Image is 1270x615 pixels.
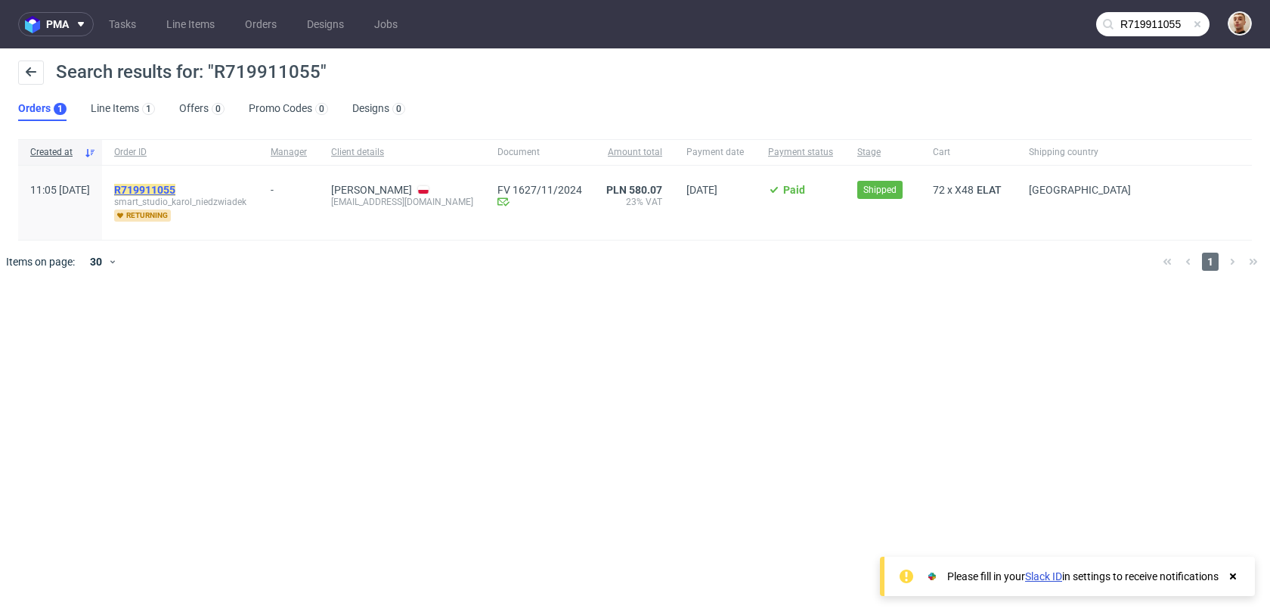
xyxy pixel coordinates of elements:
[783,184,805,196] span: Paid
[249,97,328,121] a: Promo Codes0
[925,569,940,584] img: Slack
[863,183,897,197] span: Shipped
[857,146,909,159] span: Stage
[1202,253,1219,271] span: 1
[114,210,171,222] span: returning
[955,184,974,196] span: X48
[57,104,63,114] div: 1
[146,104,151,114] div: 1
[81,251,108,272] div: 30
[91,97,155,121] a: Line Items1
[686,184,717,196] span: [DATE]
[365,12,407,36] a: Jobs
[179,97,225,121] a: Offers0
[236,12,286,36] a: Orders
[1229,13,1250,34] img: Bartłomiej Leśniczuk
[30,184,90,196] span: 11:05 [DATE]
[606,196,662,208] span: 23% VAT
[947,569,1219,584] div: Please fill in your in settings to receive notifications
[100,12,145,36] a: Tasks
[18,97,67,121] a: Orders1
[6,254,75,269] span: Items on page:
[271,146,307,159] span: Manager
[1029,146,1131,159] span: Shipping country
[768,146,833,159] span: Payment status
[933,184,945,196] span: 72
[974,184,1005,196] a: ELAT
[1025,570,1062,582] a: Slack ID
[114,184,178,196] a: R719911055
[331,196,473,208] div: [EMAIL_ADDRESS][DOMAIN_NAME]
[56,61,327,82] span: Search results for: "R719911055"
[157,12,224,36] a: Line Items
[319,104,324,114] div: 0
[331,184,412,196] a: [PERSON_NAME]
[298,12,353,36] a: Designs
[46,19,69,30] span: pma
[114,184,175,196] mark: R719911055
[215,104,221,114] div: 0
[352,97,405,121] a: Designs0
[114,146,246,159] span: Order ID
[30,146,78,159] span: Created at
[396,104,401,114] div: 0
[606,184,662,196] span: PLN 580.07
[1029,184,1131,196] span: [GEOGRAPHIC_DATA]
[606,146,662,159] span: Amount total
[933,146,1005,159] span: Cart
[686,146,744,159] span: Payment date
[497,184,582,196] a: FV 1627/11/2024
[114,196,246,208] span: smart_studio_karol_niedzwiadek
[25,16,46,33] img: logo
[271,178,307,196] div: -
[18,12,94,36] button: pma
[933,184,1005,196] div: x
[331,146,473,159] span: Client details
[497,146,582,159] span: Document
